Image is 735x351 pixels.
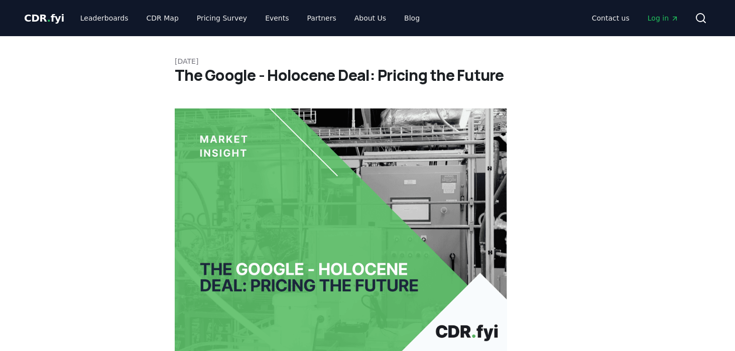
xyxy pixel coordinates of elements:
a: Contact us [584,9,638,27]
a: Leaderboards [72,9,137,27]
a: Events [257,9,297,27]
a: CDR Map [139,9,187,27]
a: Blog [396,9,428,27]
h1: The Google - Holocene Deal: Pricing the Future [175,66,560,84]
a: CDR.fyi [24,11,64,25]
a: About Us [346,9,394,27]
a: Partners [299,9,344,27]
nav: Main [584,9,687,27]
span: CDR fyi [24,12,64,24]
span: . [47,12,51,24]
nav: Main [72,9,428,27]
a: Pricing Survey [189,9,255,27]
p: [DATE] [175,56,560,66]
a: Log in [640,9,687,27]
span: Log in [648,13,679,23]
